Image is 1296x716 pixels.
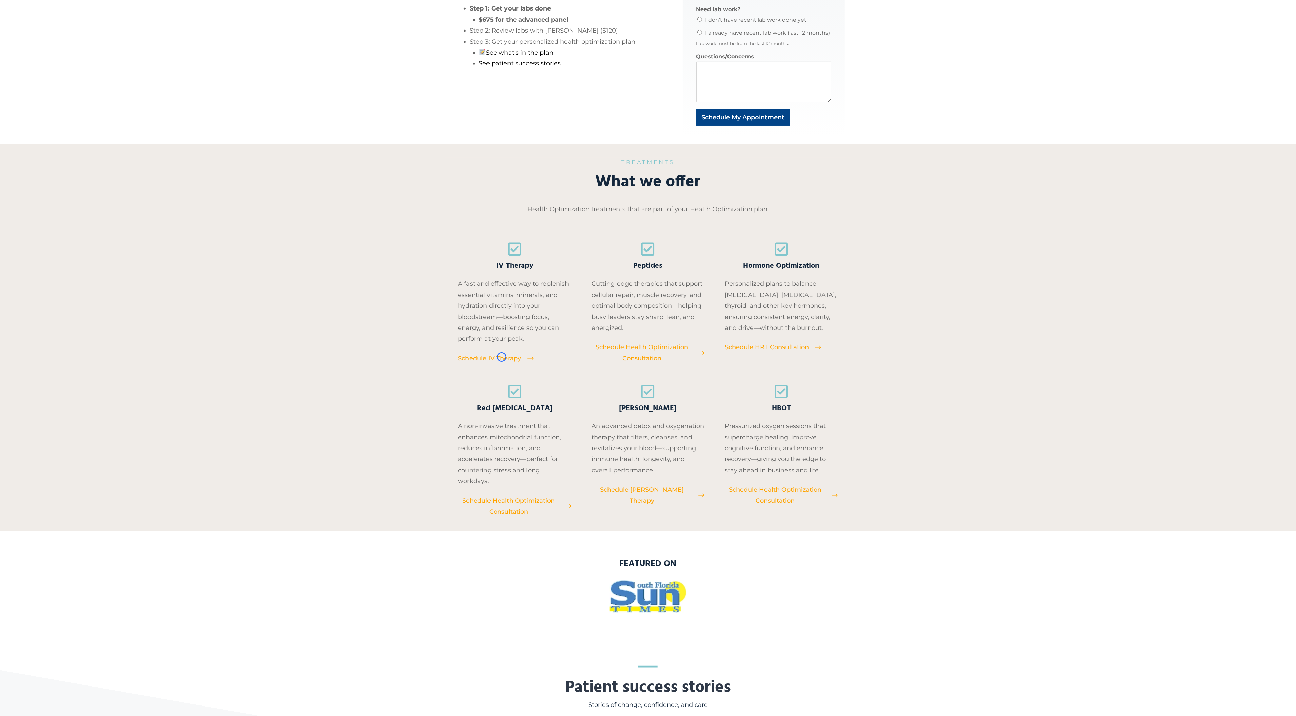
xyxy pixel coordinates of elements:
[479,49,485,55] img: 📝
[458,353,521,364] span: Schedule IV Therapy
[696,41,831,46] div: Lab work must be from the last 12 months.
[725,278,838,333] p: Personalized plans to balance [MEDICAL_DATA], [MEDICAL_DATA], thyroid, and other key hormones, en...
[479,60,561,67] a: See patient success stories
[619,403,677,414] span: [PERSON_NAME]
[592,342,704,364] a: Schedule Health Optimization Consultation
[633,260,662,272] span: Peptides
[458,353,534,364] a: Schedule IV Therapy
[470,36,656,69] li: Step 3: Get your personalized health optimization plan
[696,6,831,13] label: Need lab work?
[592,484,704,506] a: Schedule [PERSON_NAME] Therapy
[470,25,656,36] li: Step 2: Review labs with [PERSON_NAME] ($120)
[458,421,571,486] p: A non-invasive treatment that enhances mitochondrial function, reduces inflammation, and accelera...
[592,421,704,476] p: An advanced detox and oxygenation therapy that filters, cleanses, and revitalizes your blood—supp...
[772,403,791,414] span: HBOT
[725,484,838,506] a: Schedule Health Optimization Consultation
[592,278,704,333] p: Cutting-edge therapies that support cellular repair, muscle recovery, and optimal body compositio...
[477,403,553,414] span: Red [MEDICAL_DATA]
[725,484,825,506] span: Schedule Health Optimization Consultation
[458,171,838,194] h2: What we offer
[705,29,830,36] label: I already have recent lab work (last 12 months)
[479,49,554,56] a: See what’s in the plan
[696,109,790,126] button: Schedule My Appointment
[592,342,692,364] span: Schedule Health Optimization Consultation
[470,5,551,12] strong: Step 1: Get your labs done
[458,278,571,344] p: A fast and effective way to replenish essential vitamins, minerals, and hydration directly into y...
[725,342,809,353] span: Schedule HRT Consultation
[458,495,559,517] span: Schedule Health Optimization Consultation
[458,495,571,517] a: Schedule Health Optimization Consultation
[696,53,831,60] label: Questions/Concerns
[725,342,821,353] a: Schedule HRT Consultation
[705,17,807,23] label: I don't have recent lab work done yet
[496,260,533,272] span: IV Therapy
[458,158,838,167] h6: TREATMENTS
[743,260,820,272] span: Hormone Optimization
[445,699,852,710] h5: Stories of change, confidence, and care
[565,675,731,701] strong: Patient success stories
[479,16,569,23] strong: $675 for the advanced panel
[725,421,838,476] p: Pressurized oxygen sessions that supercharge healing, improve cognitive function, and enhance rec...
[592,484,692,506] span: Schedule [PERSON_NAME] Therapy
[458,204,838,215] p: Health Optimization treatments that are part of your Health Optimization plan.
[452,558,845,570] h3: featured on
